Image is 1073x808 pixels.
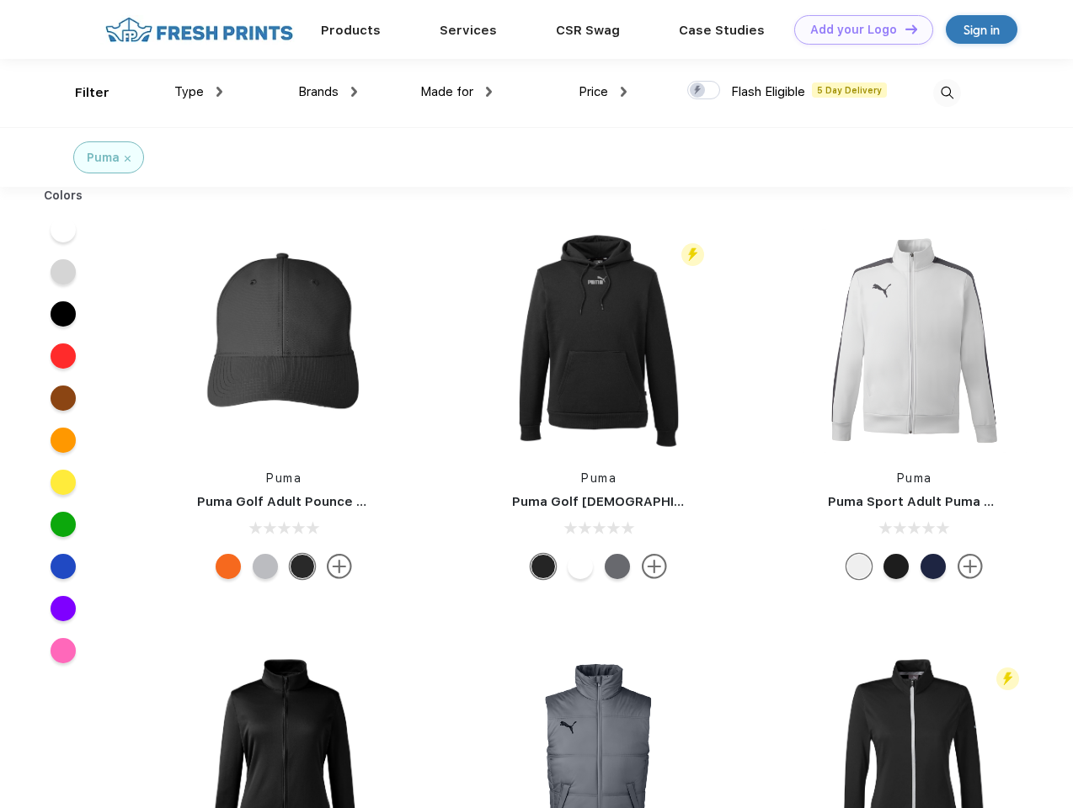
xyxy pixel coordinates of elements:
img: more.svg [642,554,667,579]
div: Quarry [253,554,278,579]
img: dropdown.png [351,87,357,97]
div: Vibrant Orange [216,554,241,579]
div: Puma Black [290,554,315,579]
a: Products [321,23,381,38]
div: Add your Logo [810,23,897,37]
img: more.svg [958,554,983,579]
a: Puma [897,471,932,485]
img: desktop_search.svg [933,79,961,107]
div: White and Quiet Shade [846,554,872,579]
div: Colors [31,187,96,205]
div: Peacoat [921,554,946,579]
div: Sign in [964,20,1000,40]
img: func=resize&h=266 [803,229,1027,453]
img: flash_active_toggle.svg [681,243,704,266]
span: Flash Eligible [731,84,805,99]
div: Puma Black [883,554,909,579]
img: func=resize&h=266 [487,229,711,453]
img: func=resize&h=266 [172,229,396,453]
span: Brands [298,84,339,99]
span: 5 Day Delivery [812,82,887,98]
img: DT [905,24,917,34]
img: dropdown.png [216,87,222,97]
img: fo%20logo%202.webp [100,15,298,45]
img: filter_cancel.svg [125,156,131,162]
img: dropdown.png [621,87,627,97]
div: Filter [75,83,109,103]
div: Puma Black [531,554,556,579]
a: Sign in [946,15,1017,44]
span: Made for [420,84,473,99]
div: Puma [87,149,120,167]
img: more.svg [327,554,352,579]
a: Puma [266,471,302,485]
a: CSR Swag [556,23,620,38]
a: Puma [581,471,617,485]
div: Bright White [568,554,593,579]
a: Puma Golf [DEMOGRAPHIC_DATA]' Icon Golf Polo [512,494,825,509]
a: Services [440,23,497,38]
div: Quiet Shade [605,554,630,579]
a: Puma Golf Adult Pounce Adjustable Cap [197,494,455,509]
img: flash_active_toggle.svg [996,667,1019,690]
span: Price [579,84,608,99]
span: Type [174,84,204,99]
img: dropdown.png [486,87,492,97]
